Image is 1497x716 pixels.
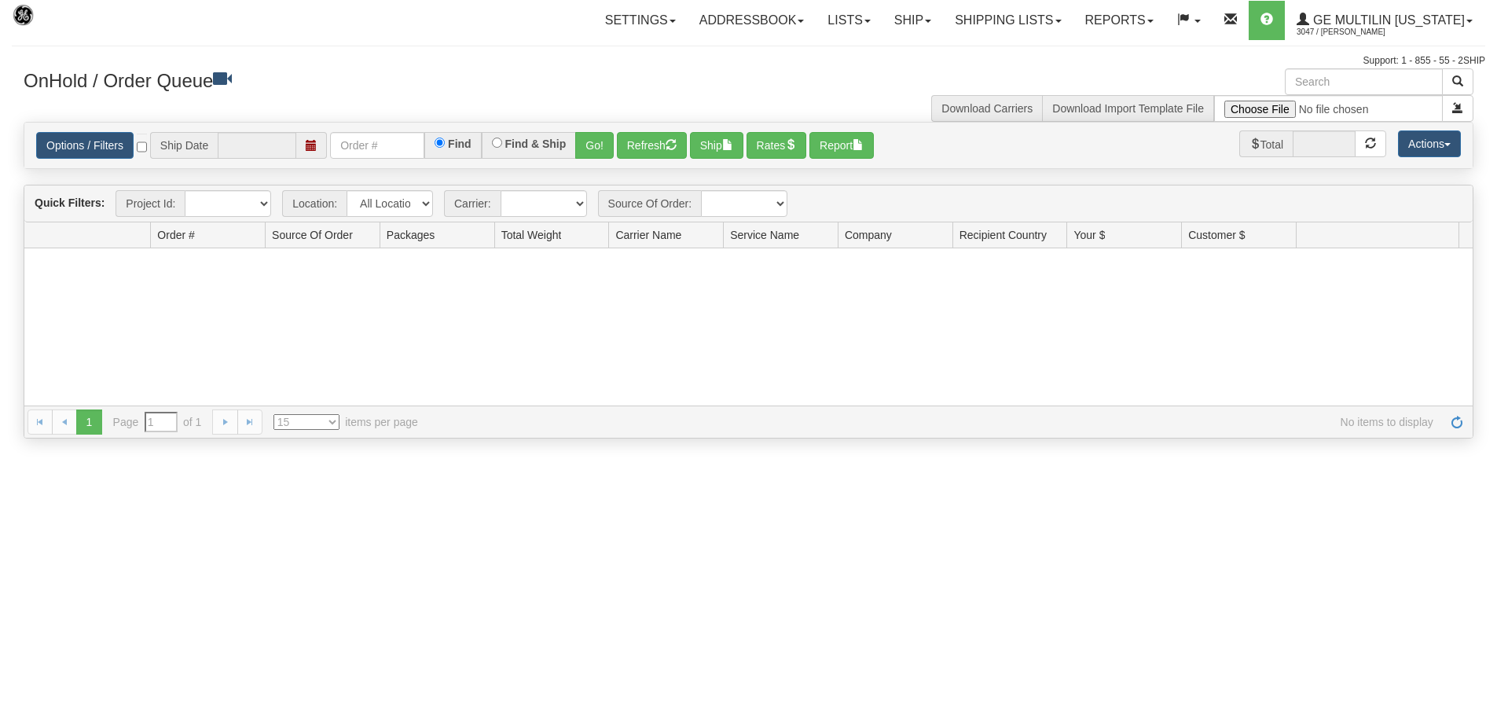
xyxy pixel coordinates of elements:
[882,1,943,40] a: Ship
[1073,227,1105,243] span: Your $
[35,195,105,211] label: Quick Filters:
[272,227,353,243] span: Source Of Order
[809,132,874,159] button: Report
[845,227,892,243] span: Company
[575,132,614,159] button: Go!
[12,4,92,44] img: logo3047.jpg
[959,227,1047,243] span: Recipient Country
[730,227,799,243] span: Service Name
[1285,1,1484,40] a: GE Multilin [US_STATE] 3047 / [PERSON_NAME]
[36,132,134,159] a: Options / Filters
[12,54,1485,68] div: Support: 1 - 855 - 55 - 2SHIP
[593,1,688,40] a: Settings
[444,190,501,217] span: Carrier:
[24,185,1473,222] div: grid toolbar
[448,138,471,149] label: Find
[1214,95,1443,122] input: Import
[1297,24,1414,40] span: 3047 / [PERSON_NAME]
[1188,227,1245,243] span: Customer $
[941,102,1033,115] a: Download Carriers
[113,412,202,432] span: Page of 1
[1444,409,1469,435] a: Refresh
[273,414,418,430] span: items per page
[1285,68,1443,95] input: Search
[617,132,687,159] button: Refresh
[330,132,424,159] input: Order #
[1239,130,1293,157] span: Total
[690,132,743,159] button: Ship
[76,409,101,435] span: 1
[505,138,567,149] label: Find & Ship
[1309,13,1465,27] span: GE Multilin [US_STATE]
[440,414,1433,430] span: No items to display
[150,132,218,159] span: Ship Date
[1052,102,1204,115] a: Download Import Template File
[282,190,347,217] span: Location:
[598,190,702,217] span: Source Of Order:
[157,227,194,243] span: Order #
[688,1,816,40] a: Addressbook
[116,190,185,217] span: Project Id:
[1398,130,1461,157] button: Actions
[24,68,737,91] h3: OnHold / Order Queue
[1442,68,1473,95] button: Search
[816,1,882,40] a: Lists
[1073,1,1165,40] a: Reports
[387,227,435,243] span: Packages
[501,227,562,243] span: Total Weight
[615,227,681,243] span: Carrier Name
[747,132,807,159] button: Rates
[943,1,1073,40] a: Shipping lists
